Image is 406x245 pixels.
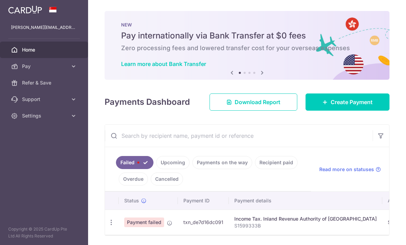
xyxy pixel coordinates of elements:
[234,215,377,222] div: Income Tax. Inland Revenue Authority of [GEOGRAPHIC_DATA]
[121,44,373,52] h6: Zero processing fees and lowered transfer cost for your overseas expenses
[22,112,67,119] span: Settings
[121,22,373,27] p: NEW
[121,60,206,67] a: Learn more about Bank Transfer
[8,5,42,14] img: CardUp
[151,172,183,186] a: Cancelled
[22,79,67,86] span: Refer & Save
[124,218,164,227] span: Payment failed
[331,98,373,106] span: Create Payment
[121,30,373,41] h5: Pay internationally via Bank Transfer at $0 fees
[105,11,389,80] img: Bank transfer banner
[319,166,381,173] a: Read more on statuses
[156,156,190,169] a: Upcoming
[210,93,297,111] a: Download Report
[234,222,377,229] p: S1599333B
[229,192,382,210] th: Payment details
[105,96,190,108] h4: Payments Dashboard
[235,98,280,106] span: Download Report
[306,93,389,111] a: Create Payment
[116,156,153,169] a: Failed
[124,197,139,204] span: Status
[178,192,229,210] th: Payment ID
[178,210,229,235] td: txn_de7d16dc091
[22,63,67,70] span: Pay
[22,46,67,53] span: Home
[119,172,148,186] a: Overdue
[11,24,77,31] p: [PERSON_NAME][EMAIL_ADDRESS][DOMAIN_NAME]
[105,125,373,147] input: Search by recipient name, payment id or reference
[255,156,298,169] a: Recipient paid
[319,166,374,173] span: Read more on statuses
[192,156,252,169] a: Payments on the way
[388,197,405,204] span: Amount
[22,96,67,103] span: Support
